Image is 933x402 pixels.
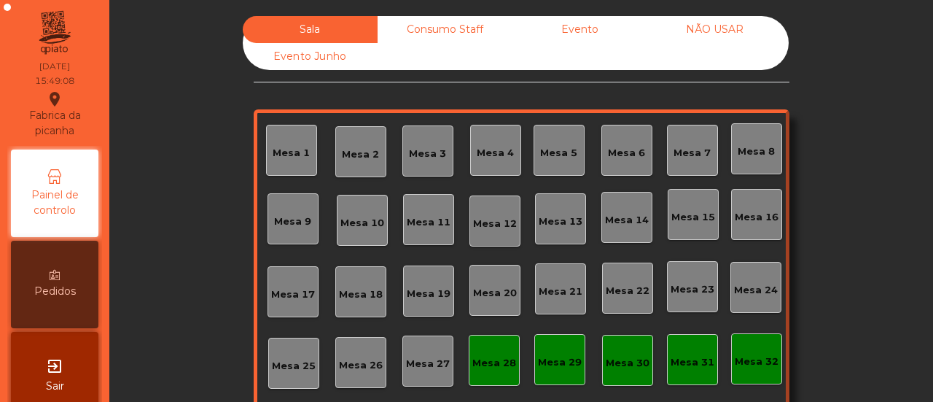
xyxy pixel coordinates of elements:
[342,147,379,162] div: Mesa 2
[647,16,782,43] div: NÃO USAR
[34,284,76,299] span: Pedidos
[46,90,63,108] i: location_on
[674,146,711,161] div: Mesa 7
[35,74,74,88] div: 15:49:08
[473,217,517,231] div: Mesa 12
[605,213,649,228] div: Mesa 14
[538,355,582,370] div: Mesa 29
[606,356,649,371] div: Mesa 30
[512,16,647,43] div: Evento
[339,358,383,373] div: Mesa 26
[735,210,778,225] div: Mesa 16
[606,284,649,298] div: Mesa 22
[472,356,516,371] div: Mesa 28
[540,146,577,161] div: Mesa 5
[477,146,514,161] div: Mesa 4
[407,287,450,301] div: Mesa 19
[243,43,378,70] div: Evento Junho
[271,287,315,302] div: Mesa 17
[608,146,645,161] div: Mesa 6
[409,147,446,161] div: Mesa 3
[46,379,64,394] span: Sair
[378,16,512,43] div: Consumo Staff
[735,355,778,369] div: Mesa 32
[473,286,517,301] div: Mesa 20
[39,60,70,73] div: [DATE]
[274,214,311,229] div: Mesa 9
[339,287,383,302] div: Mesa 18
[340,216,384,231] div: Mesa 10
[671,355,714,370] div: Mesa 31
[734,283,778,298] div: Mesa 24
[273,146,310,161] div: Mesa 1
[15,188,95,218] span: Painel de controlo
[539,285,582,299] div: Mesa 21
[671,210,715,225] div: Mesa 15
[243,16,378,43] div: Sala
[36,7,72,58] img: qpiato
[539,214,582,229] div: Mesa 13
[671,282,714,297] div: Mesa 23
[12,90,98,139] div: Fabrica da picanha
[738,144,775,159] div: Mesa 8
[406,357,450,371] div: Mesa 27
[407,215,450,230] div: Mesa 11
[272,359,316,374] div: Mesa 25
[46,357,63,375] i: exit_to_app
